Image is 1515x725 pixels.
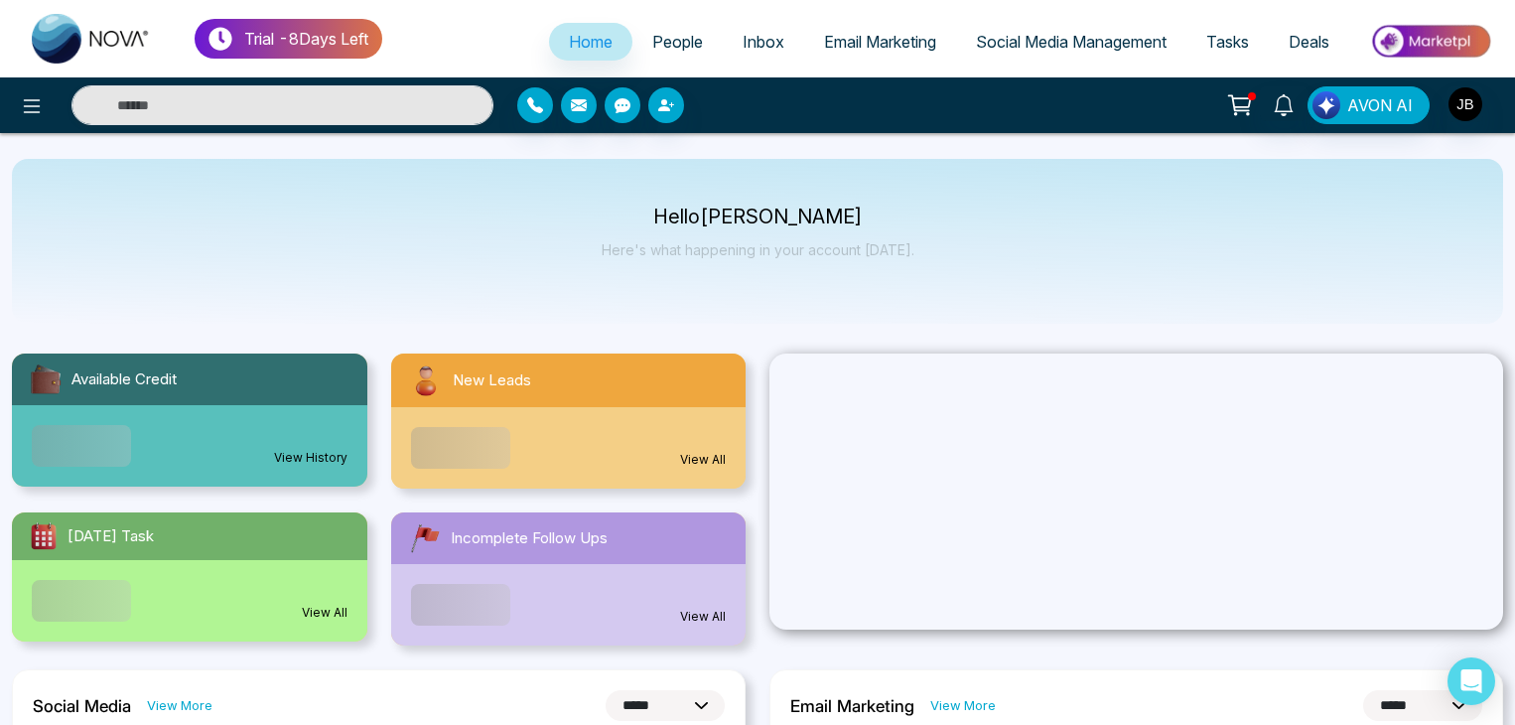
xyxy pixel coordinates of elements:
[32,14,151,64] img: Nova CRM Logo
[1359,19,1503,64] img: Market-place.gif
[804,23,956,61] a: Email Marketing
[68,525,154,548] span: [DATE] Task
[1312,91,1340,119] img: Lead Flow
[407,362,445,399] img: newLeads.svg
[723,23,804,61] a: Inbox
[1186,23,1269,61] a: Tasks
[824,32,936,52] span: Email Marketing
[28,520,60,552] img: todayTask.svg
[790,696,914,716] h2: Email Marketing
[1448,87,1482,121] img: User Avatar
[379,512,758,646] a: Incomplete Follow UpsView All
[549,23,632,61] a: Home
[453,369,531,392] span: New Leads
[569,32,613,52] span: Home
[632,23,723,61] a: People
[680,608,726,626] a: View All
[743,32,784,52] span: Inbox
[976,32,1167,52] span: Social Media Management
[956,23,1186,61] a: Social Media Management
[33,696,131,716] h2: Social Media
[244,27,368,51] p: Trial - 8 Days Left
[602,209,914,225] p: Hello [PERSON_NAME]
[71,368,177,391] span: Available Credit
[274,449,347,467] a: View History
[680,451,726,469] a: View All
[602,241,914,258] p: Here's what happening in your account [DATE].
[652,32,703,52] span: People
[302,604,347,622] a: View All
[379,354,758,489] a: New LeadsView All
[1206,32,1249,52] span: Tasks
[1347,93,1413,117] span: AVON AI
[407,520,443,556] img: followUps.svg
[451,527,608,550] span: Incomplete Follow Ups
[28,362,64,397] img: availableCredit.svg
[1447,657,1495,705] div: Open Intercom Messenger
[1269,23,1349,61] a: Deals
[930,696,996,715] a: View More
[1289,32,1329,52] span: Deals
[1308,86,1430,124] button: AVON AI
[147,696,212,715] a: View More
